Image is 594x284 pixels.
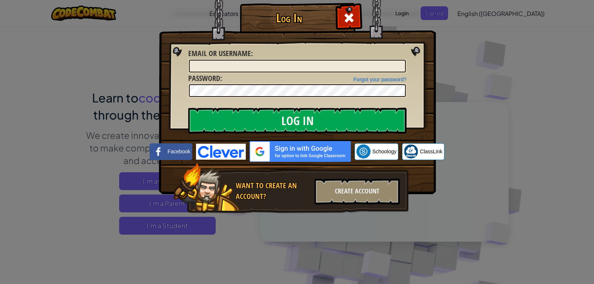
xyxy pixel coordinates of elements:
[242,12,336,25] h1: Log In
[236,180,310,202] div: Want to create an account?
[188,48,253,59] label: :
[151,144,166,159] img: facebook_small.png
[420,148,443,155] span: ClassLink
[314,179,400,205] div: Create Account
[249,141,351,162] img: gplus_sso_button2.svg
[353,76,407,82] a: Forgot your password?
[167,148,190,155] span: Facebook
[188,73,222,84] label: :
[196,144,246,160] img: clever-logo-blue.png
[188,73,220,83] span: Password
[356,144,371,159] img: schoology.png
[404,144,418,159] img: classlink-logo-small.png
[372,148,396,155] span: Schoology
[188,108,407,134] input: Log In
[188,48,251,58] span: Email or Username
